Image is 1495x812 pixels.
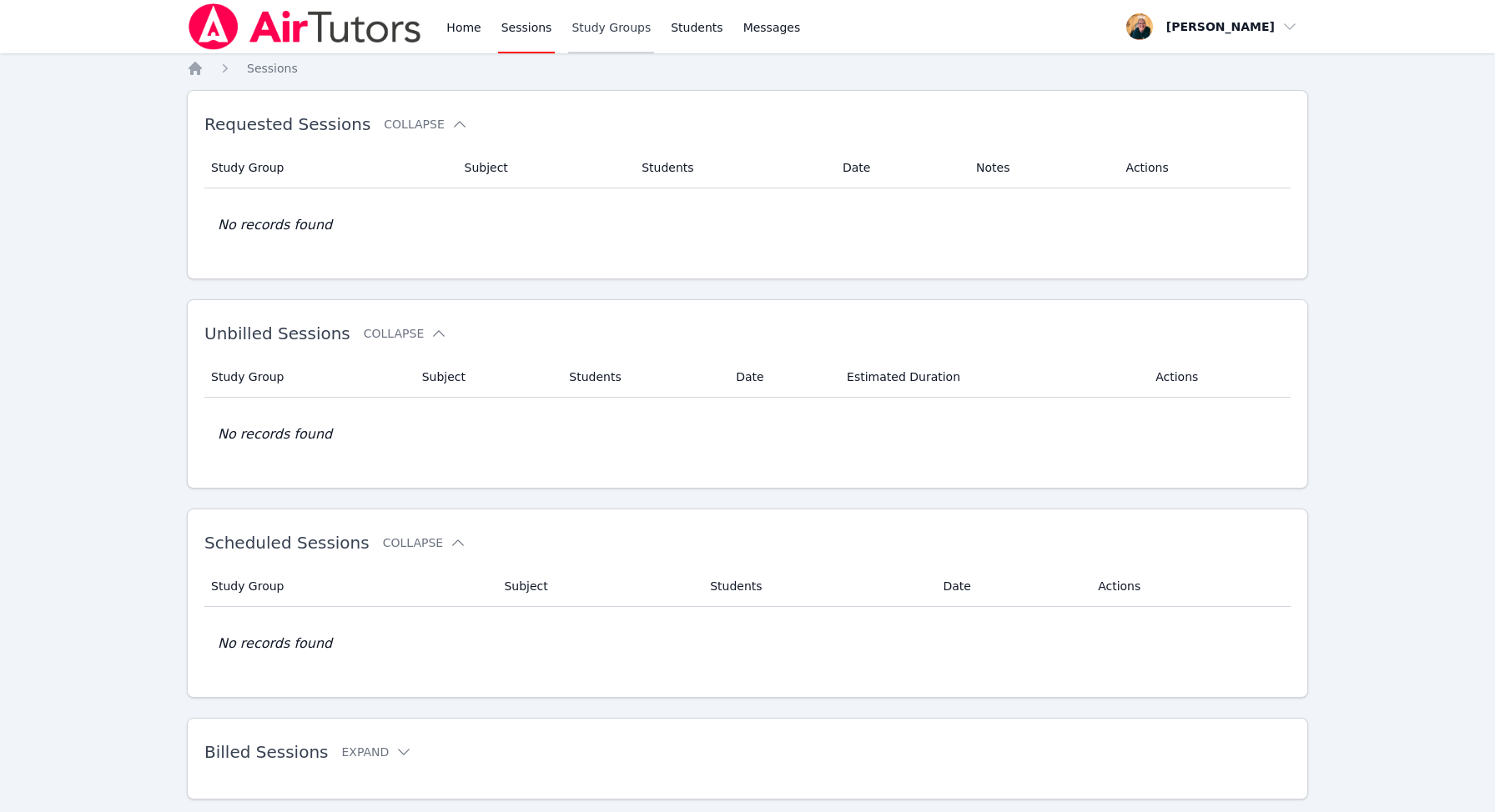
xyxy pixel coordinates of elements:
[341,744,412,760] button: Expand
[204,742,328,762] span: Billed Sessions
[204,323,350,343] span: Unbilled Sessions
[559,357,726,398] th: Students
[204,357,412,398] th: Study Group
[837,357,1145,398] th: Estimated Duration
[204,607,1291,680] td: No records found
[204,148,455,188] th: Study Group
[187,3,423,50] img: Air Tutors
[204,188,1291,262] td: No records found
[204,533,370,553] span: Scheduled Sessions
[412,357,560,398] th: Subject
[1116,148,1291,188] th: Actions
[1088,566,1291,607] th: Actions
[204,398,1291,471] td: No records found
[364,325,447,342] button: Collapse
[726,357,837,398] th: Date
[204,566,494,607] th: Study Group
[833,148,966,188] th: Date
[1145,357,1291,398] th: Actions
[384,116,467,133] button: Collapse
[247,62,298,75] span: Sessions
[494,566,700,607] th: Subject
[700,566,933,607] th: Students
[383,534,466,551] button: Collapse
[187,60,1308,77] nav: Breadcrumb
[966,148,1116,188] th: Notes
[743,19,801,36] span: Messages
[247,60,298,77] a: Sessions
[933,566,1088,607] th: Date
[204,114,370,134] span: Requested Sessions
[455,148,632,188] th: Subject
[632,148,833,188] th: Students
